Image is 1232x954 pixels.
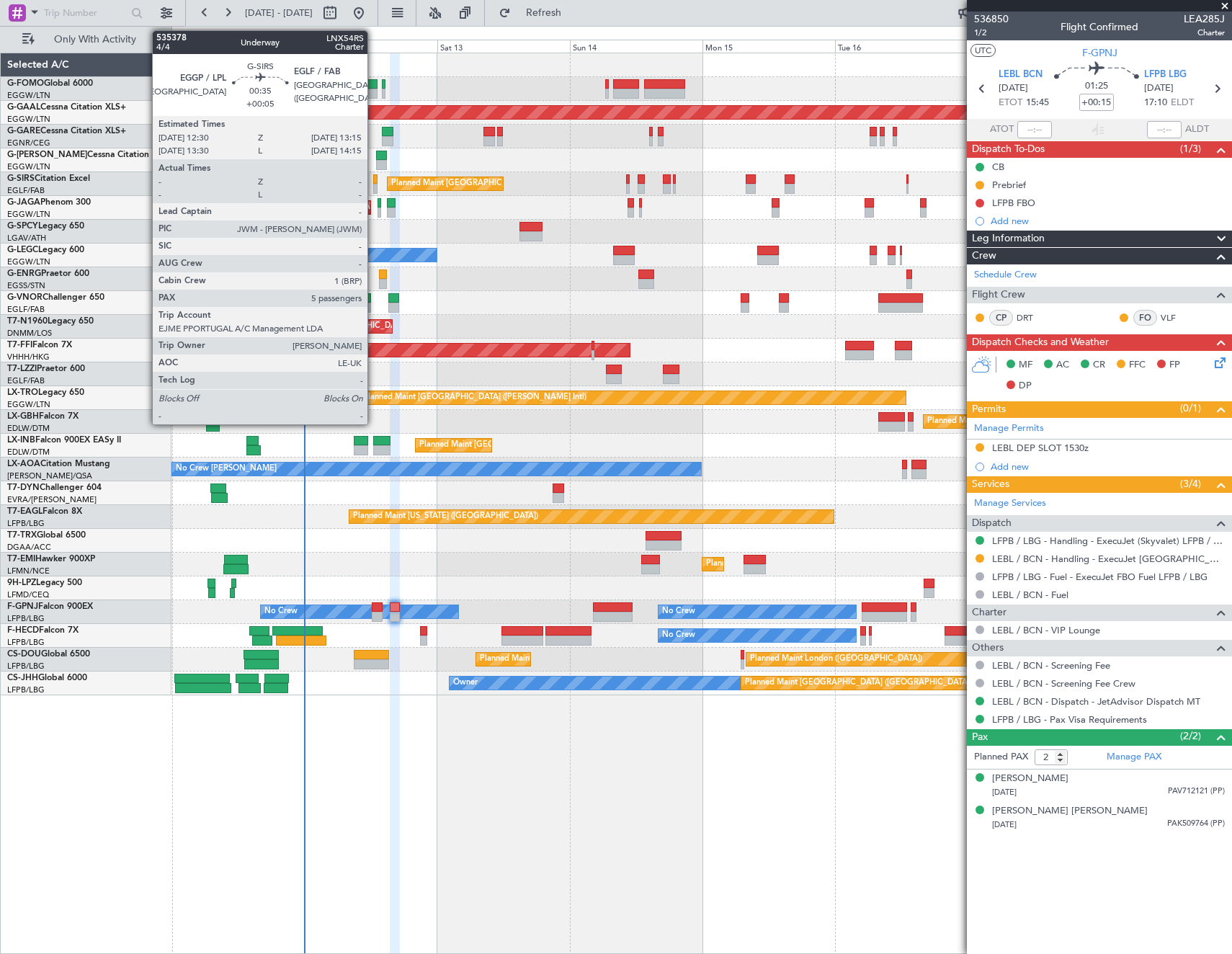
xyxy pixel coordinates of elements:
a: T7-TRXGlobal 6500 [7,531,86,540]
a: EGGW/LTN [7,209,50,220]
span: 1/2 [974,27,1009,39]
span: ALDT [1185,122,1209,137]
span: MF [1019,358,1032,373]
span: T7-EMI [7,555,35,563]
span: (3/4) [1180,476,1201,491]
div: Owner [453,672,478,694]
a: VHHH/HKG [7,352,50,362]
span: Charter [1184,27,1225,39]
a: LX-TROLegacy 650 [7,388,84,397]
div: Sun 14 [570,40,702,53]
span: Charter [972,605,1006,621]
span: CS-JHH [7,674,38,682]
span: CS-DOU [7,650,41,659]
span: 17:10 [1144,96,1167,110]
div: LEBL DEP SLOT 1530z [992,442,1089,454]
div: Planned Maint [US_STATE] ([GEOGRAPHIC_DATA]) [353,506,538,527]
a: LFPB/LBG [7,685,45,695]
span: DP [1019,379,1032,393]
a: EGLF/FAB [7,304,45,315]
div: [PERSON_NAME] [992,772,1068,786]
span: T7-N1960 [7,317,48,326]
a: 9H-LPZLegacy 500 [7,579,82,587]
a: EVRA/[PERSON_NAME] [7,494,97,505]
a: EGGW/LTN [7,90,50,101]
a: T7-N1960Legacy 650 [7,317,94,326]
span: LX-TRO [7,388,38,397]
span: Dispatch To-Dos [972,141,1045,158]
span: Dispatch Checks and Weather [972,334,1109,351]
span: [DATE] [1144,81,1174,96]
button: Refresh [492,1,579,24]
div: Unplanned Maint [GEOGRAPHIC_DATA] ([PERSON_NAME] Intl) [353,387,586,409]
a: EDLW/DTM [7,447,50,458]
a: LX-INBFalcon 900EX EASy II [7,436,121,445]
label: Planned PAX [974,750,1028,764]
div: Planned Maint [GEOGRAPHIC_DATA] ([GEOGRAPHIC_DATA]) [480,648,707,670]
a: F-HECDFalcon 7X [7,626,79,635]
a: EGGW/LTN [7,399,50,410]
a: LEBL / BCN - Dispatch - JetAdvisor Dispatch MT [992,695,1200,708]
div: FO [1133,310,1157,326]
span: FP [1169,358,1180,373]
span: 01:25 [1085,79,1108,94]
div: [DATE] [174,29,199,41]
div: Add new [991,215,1225,227]
a: G-SIRSCitation Excel [7,174,90,183]
div: Fri 12 [305,40,437,53]
span: (1/3) [1180,141,1201,156]
span: Crew [972,248,996,264]
a: Manage Permits [974,422,1044,436]
div: Flight Confirmed [1061,19,1138,35]
span: ELDT [1171,96,1194,110]
div: Planned Maint [GEOGRAPHIC_DATA] ([GEOGRAPHIC_DATA]) [391,173,618,195]
span: 536850 [974,12,1009,27]
a: DNMM/LOS [7,328,52,339]
span: G-ENRG [7,269,41,278]
span: G-SPCY [7,222,38,231]
a: LEBL / BCN - Fuel [992,589,1068,601]
a: T7-EMIHawker 900XP [7,555,95,563]
a: T7-LZZIPraetor 600 [7,365,85,373]
div: Planned Maint Tianjin ([GEOGRAPHIC_DATA]) [187,339,355,361]
a: EGGW/LTN [7,114,50,125]
a: LFPB/LBG [7,518,45,529]
span: T7-TRX [7,531,37,540]
a: LGAV/ATH [7,233,46,244]
div: [PERSON_NAME] [PERSON_NAME] [992,804,1148,819]
span: Dispatch [972,515,1012,532]
span: [DATE] [992,819,1017,830]
div: No Crew [662,601,695,623]
div: Tue 16 [835,40,968,53]
span: Permits [972,401,1006,418]
a: LEBL / BCN - Screening Fee [992,659,1110,672]
span: Others [972,640,1004,656]
a: Schedule Crew [974,268,1037,282]
a: LFMN/NCE [7,566,50,576]
button: UTC [970,44,996,57]
div: Prebrief [992,179,1026,191]
span: CR [1093,358,1105,373]
a: VLF [1161,311,1193,324]
a: LFPB / LBG - Fuel - ExecuJet FBO Fuel LFPB / LBG [992,571,1208,583]
span: LX-GBH [7,412,39,421]
a: EGNR/CEG [7,138,50,148]
a: LEBL / BCN - VIP Lounge [992,624,1100,636]
div: Add new [991,460,1225,473]
div: Planned Maint [GEOGRAPHIC_DATA] ([GEOGRAPHIC_DATA]) [927,411,1154,432]
a: Manage PAX [1107,750,1161,764]
div: Planned Maint [GEOGRAPHIC_DATA] ([GEOGRAPHIC_DATA]) [745,672,972,694]
span: T7-LZZI [7,365,37,373]
span: (0/1) [1180,401,1201,416]
span: G-VNOR [7,293,43,302]
div: AOG Maint London ([GEOGRAPHIC_DATA]) [132,316,293,337]
div: CB [992,161,1004,173]
div: Planned Maint [GEOGRAPHIC_DATA] ([GEOGRAPHIC_DATA]) [262,78,488,99]
div: No Crew [PERSON_NAME] [176,458,277,480]
a: EGLF/FAB [7,185,45,196]
a: G-GAALCessna Citation XLS+ [7,103,126,112]
div: Planned Maint London ([GEOGRAPHIC_DATA]) [750,648,922,670]
div: Planned Maint [GEOGRAPHIC_DATA] ([GEOGRAPHIC_DATA]) [244,197,470,218]
span: G-FOMO [7,79,44,88]
a: G-FOMOGlobal 6000 [7,79,93,88]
